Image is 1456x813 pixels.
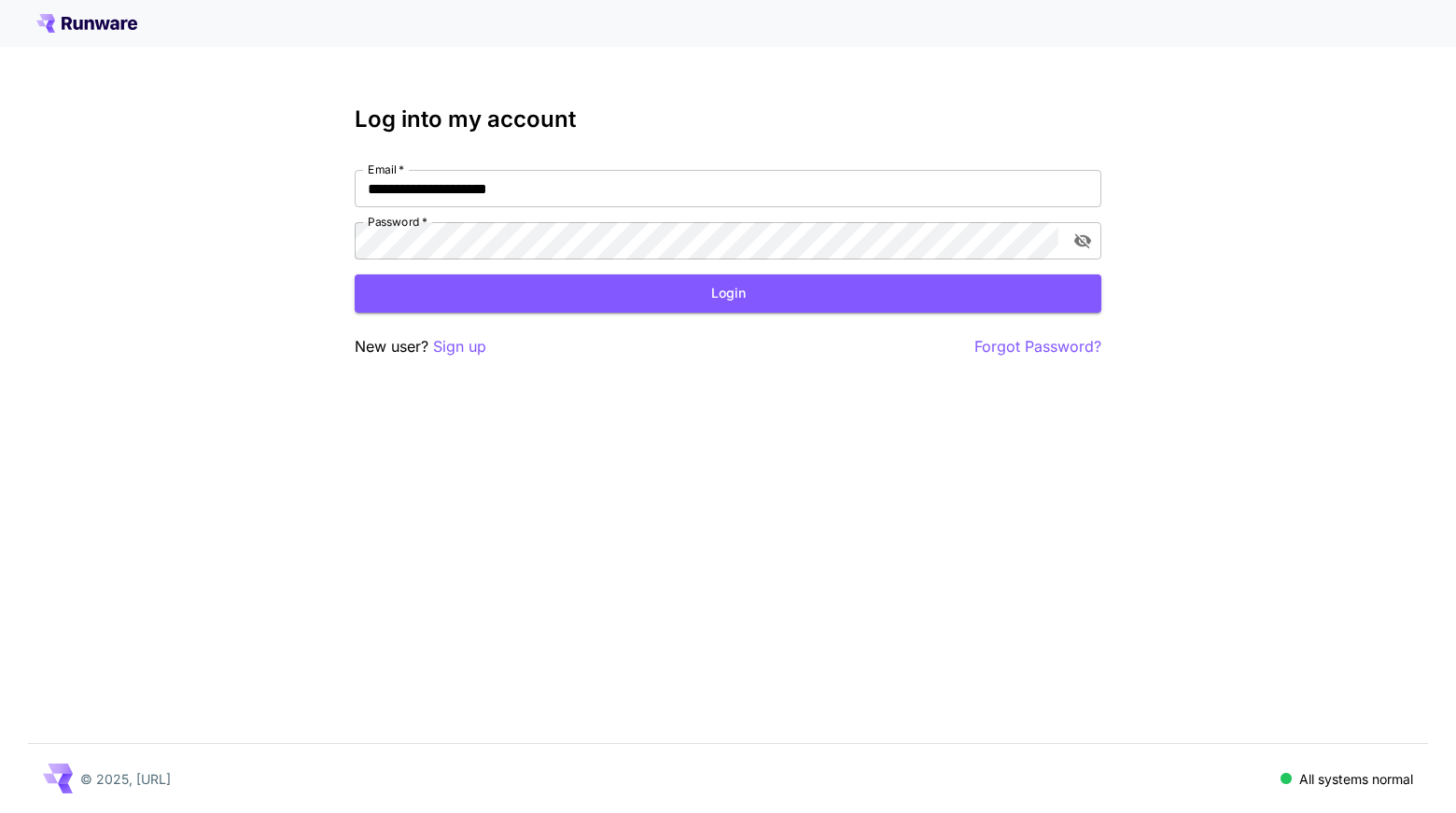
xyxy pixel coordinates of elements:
button: Forgot Password? [974,335,1101,358]
button: Sign up [433,335,486,358]
p: New user? [355,335,486,358]
button: toggle password visibility [1066,224,1099,258]
p: All systems normal [1299,769,1413,789]
label: Email [368,161,404,177]
h3: Log into my account [355,106,1101,133]
label: Password [368,214,427,230]
p: © 2025, [URL] [80,769,171,789]
button: Login [355,274,1101,313]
